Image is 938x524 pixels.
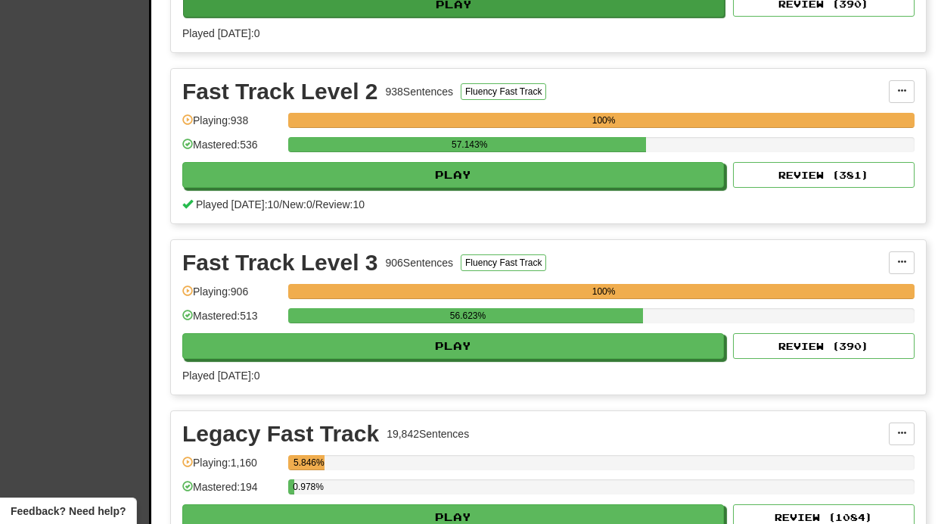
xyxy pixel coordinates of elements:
[182,80,378,103] div: Fast Track Level 2
[279,198,282,211] span: /
[182,137,281,162] div: Mastered: 536
[461,83,546,100] button: Fluency Fast Track
[293,479,294,494] div: 0.978%
[293,455,325,470] div: 5.846%
[293,137,646,152] div: 57.143%
[182,333,724,359] button: Play
[182,455,281,480] div: Playing: 1,160
[182,370,259,382] span: Played [DATE]: 0
[182,479,281,504] div: Mastered: 194
[196,198,279,211] span: Played [DATE]: 10
[315,198,365,211] span: Review: 10
[733,333,915,359] button: Review (390)
[312,198,315,211] span: /
[182,113,281,138] div: Playing: 938
[386,84,454,99] div: 938 Sentences
[11,504,126,519] span: Open feedback widget
[182,284,281,309] div: Playing: 906
[282,198,312,211] span: New: 0
[293,284,915,299] div: 100%
[386,255,454,270] div: 906 Sentences
[387,426,469,441] div: 19,842 Sentences
[293,113,915,128] div: 100%
[182,162,724,188] button: Play
[182,308,281,333] div: Mastered: 513
[293,308,643,323] div: 56.623%
[182,27,259,39] span: Played [DATE]: 0
[461,254,546,271] button: Fluency Fast Track
[733,162,915,188] button: Review (381)
[182,251,378,274] div: Fast Track Level 3
[182,423,379,445] div: Legacy Fast Track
